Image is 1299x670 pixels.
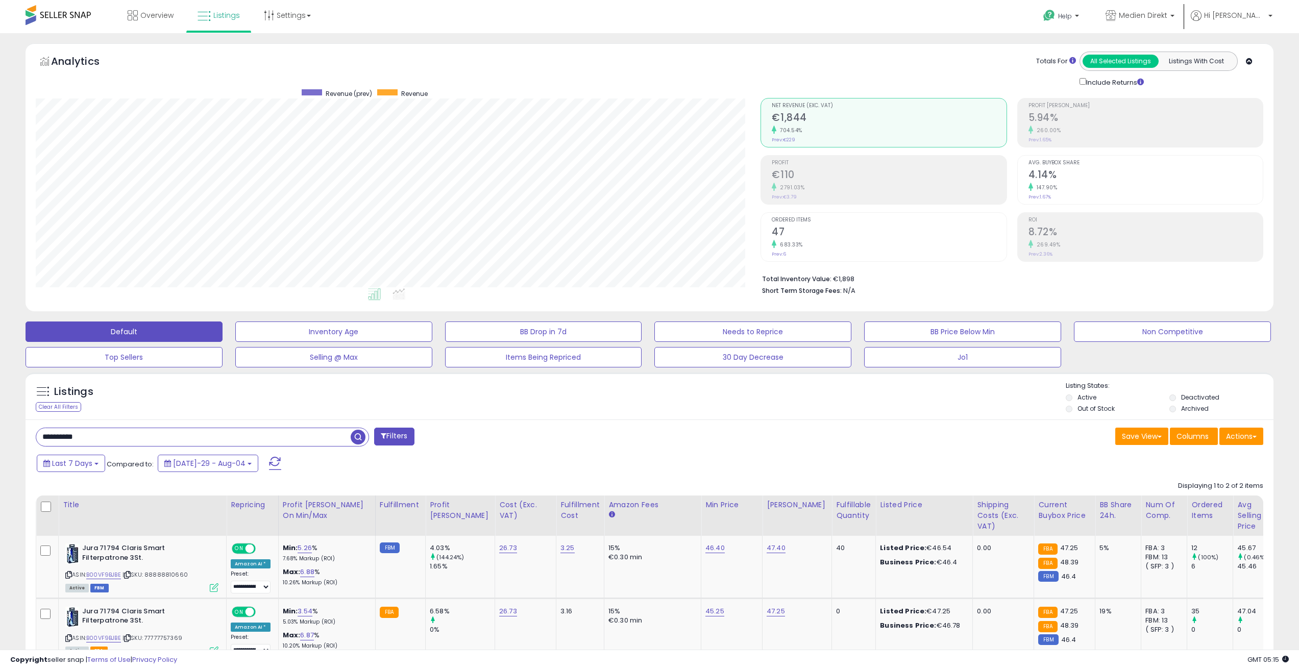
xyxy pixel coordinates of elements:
[1237,500,1275,532] div: Avg Selling Price
[1099,607,1133,616] div: 19%
[283,642,367,650] p: 10.20% Markup (ROI)
[65,607,218,654] div: ASIN:
[1061,635,1076,644] span: 46.4
[772,112,1006,126] h2: €1,844
[654,347,851,367] button: 30 Day Decrease
[705,606,724,616] a: 45.25
[1038,571,1058,582] small: FBM
[762,286,842,295] b: Short Term Storage Fees:
[107,459,154,469] span: Compared to:
[283,618,367,626] p: 5.03% Markup (ROI)
[772,160,1006,166] span: Profit
[51,54,119,71] h5: Analytics
[654,321,851,342] button: Needs to Reprice
[140,10,174,20] span: Overview
[1077,404,1115,413] label: Out of Stock
[380,607,399,618] small: FBA
[608,607,693,616] div: 15%
[1028,226,1263,240] h2: 8.72%
[836,543,868,553] div: 40
[380,500,421,510] div: Fulfillment
[1060,621,1079,630] span: 48.39
[1145,562,1179,571] div: ( SFP: 3 )
[880,557,936,567] b: Business Price:
[231,570,271,593] div: Preset:
[836,607,868,616] div: 0
[283,567,367,586] div: %
[401,89,428,98] span: Revenue
[1178,481,1263,491] div: Displaying 1 to 2 of 2 items
[1033,241,1061,249] small: 269.49%
[37,455,105,472] button: Last 7 Days
[65,543,80,564] img: 41f5vKvU+1L._SL40_.jpg
[430,562,495,571] div: 1.65%
[1198,553,1218,561] small: (100%)
[560,500,600,521] div: Fulfillment Cost
[283,543,367,562] div: %
[1061,572,1076,581] span: 46.4
[1181,404,1209,413] label: Archived
[767,543,786,553] a: 47.40
[1028,169,1263,183] h2: 4.14%
[1204,10,1265,20] span: Hi [PERSON_NAME]
[843,286,855,295] span: N/A
[283,500,371,521] div: Profit [PERSON_NAME] on Min/Max
[1237,562,1279,571] div: 45.46
[283,607,367,626] div: %
[82,543,206,565] b: Jura 71794 Claris Smart Filterpatrone 3St.
[10,655,47,664] strong: Copyright
[772,194,797,200] small: Prev: €3.79
[283,543,298,553] b: Min:
[1043,9,1056,22] i: Get Help
[233,544,246,553] span: ON
[1083,55,1159,68] button: All Selected Listings
[1038,543,1057,555] small: FBA
[1058,12,1072,20] span: Help
[880,607,965,616] div: €47.25
[63,500,222,510] div: Title
[772,137,795,143] small: Prev: €229
[1145,543,1179,553] div: FBA: 3
[445,347,642,367] button: Items Being Repriced
[880,621,965,630] div: €46.78
[132,655,177,664] a: Privacy Policy
[836,500,871,521] div: Fulfillable Quantity
[436,553,464,561] small: (144.24%)
[1247,655,1289,664] span: 2025-08-13 05:15 GMT
[772,217,1006,223] span: Ordered Items
[213,10,240,20] span: Listings
[1077,393,1096,402] label: Active
[880,543,926,553] b: Listed Price:
[977,500,1030,532] div: Shipping Costs (Exc. VAT)
[65,647,89,655] span: All listings currently available for purchase on Amazon
[86,634,121,642] a: B00VF9BJBE
[235,347,432,367] button: Selling @ Max
[1219,428,1263,445] button: Actions
[880,558,965,567] div: €46.4
[608,553,693,562] div: €0.30 min
[231,559,271,568] div: Amazon AI *
[1181,393,1219,402] label: Deactivated
[1028,137,1051,143] small: Prev: 1.65%
[36,402,81,412] div: Clear All Filters
[1038,607,1057,618] small: FBA
[158,455,258,472] button: [DATE]-29 - Aug-04
[445,321,642,342] button: BB Drop in 7d
[1038,621,1057,632] small: FBA
[880,543,965,553] div: €46.54
[254,544,271,553] span: OFF
[90,584,109,592] span: FBM
[374,428,414,445] button: Filters
[87,655,131,664] a: Terms of Use
[1191,562,1233,571] div: 6
[283,631,367,650] div: %
[977,607,1026,616] div: 0.00
[1060,557,1079,567] span: 48.39
[430,607,495,616] div: 6.58%
[560,543,575,553] a: 3.25
[326,89,372,98] span: Revenue (prev)
[1099,500,1137,521] div: BB Share 24h.
[10,655,177,665] div: seller snap | |
[1119,10,1167,20] span: Medien Direkt
[1060,543,1079,553] span: 47.25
